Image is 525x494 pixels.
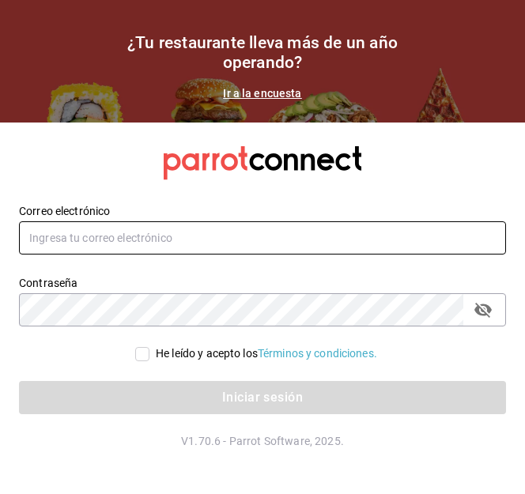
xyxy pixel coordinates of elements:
[104,33,421,73] h1: ¿Tu restaurante lleva más de un año operando?
[258,347,377,360] a: Términos y condiciones.
[223,87,301,100] a: Ir a la encuesta
[19,221,506,255] input: Ingresa tu correo electrónico
[19,277,506,288] label: Contraseña
[470,296,497,323] button: passwordField
[19,206,506,217] label: Correo electrónico
[156,345,377,362] div: He leído y acepto los
[19,433,506,449] p: V1.70.6 - Parrot Software, 2025.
